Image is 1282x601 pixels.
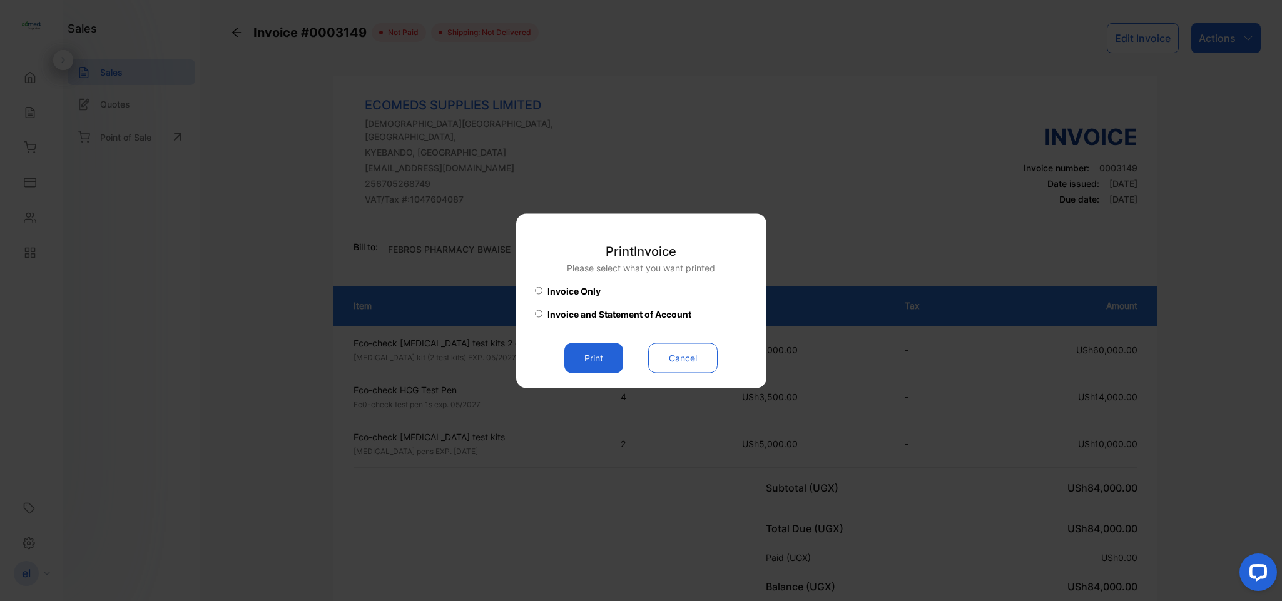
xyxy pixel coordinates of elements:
iframe: LiveChat chat widget [1229,548,1282,601]
button: Print [564,343,623,373]
button: Cancel [648,343,718,373]
span: Invoice and Statement of Account [547,307,691,320]
p: Print Invoice [567,241,715,260]
span: Invoice Only [547,284,601,297]
p: Please select what you want printed [567,261,715,274]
